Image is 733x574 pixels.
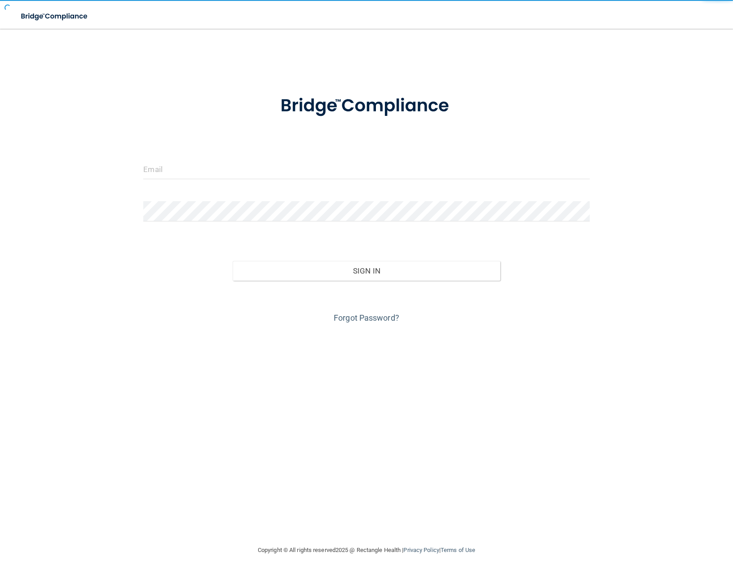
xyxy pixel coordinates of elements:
a: Privacy Policy [403,547,439,553]
div: Copyright © All rights reserved 2025 @ Rectangle Health | | [203,536,530,565]
a: Terms of Use [441,547,475,553]
input: Email [143,159,589,179]
img: bridge_compliance_login_screen.278c3ca4.svg [262,83,471,129]
a: Forgot Password? [334,313,399,322]
button: Sign In [233,261,500,281]
img: bridge_compliance_login_screen.278c3ca4.svg [13,7,96,26]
